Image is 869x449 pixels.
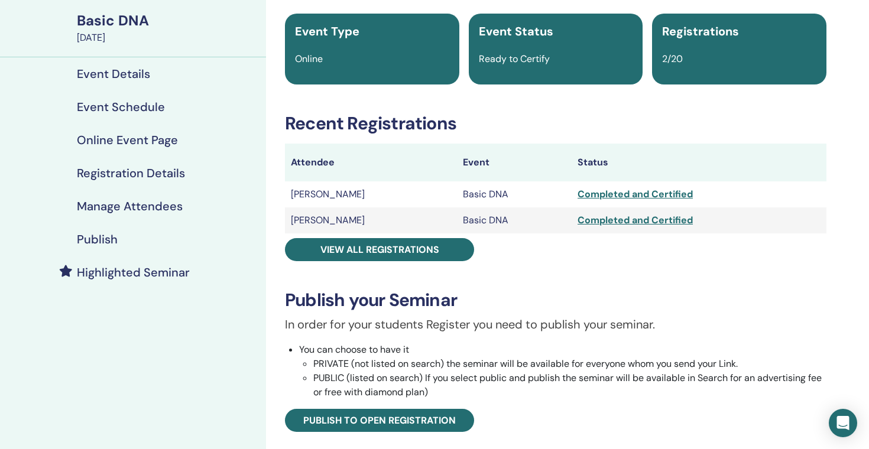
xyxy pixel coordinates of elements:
td: Basic DNA [457,207,572,233]
h3: Publish your Seminar [285,289,826,311]
li: PUBLIC (listed on search) If you select public and publish the seminar will be available in Searc... [313,371,826,399]
th: Event [457,144,572,181]
td: [PERSON_NAME] [285,181,457,207]
a: View all registrations [285,238,474,261]
li: PRIVATE (not listed on search) the seminar will be available for everyone whom you send your Link. [313,357,826,371]
div: Completed and Certified [578,213,821,227]
h4: Publish [77,232,118,246]
h4: Manage Attendees [77,199,183,213]
p: In order for your students Register you need to publish your seminar. [285,315,826,333]
h4: Event Schedule [77,100,165,114]
span: Online [295,53,323,65]
div: Basic DNA [77,11,259,31]
span: Registrations [662,24,739,39]
h3: Recent Registrations [285,113,826,134]
h4: Online Event Page [77,133,178,147]
span: Event Type [295,24,359,39]
div: Completed and Certified [578,187,821,201]
span: Publish to open registration [303,414,456,427]
td: Basic DNA [457,181,572,207]
li: You can choose to have it [299,343,826,399]
span: View all registrations [320,243,439,256]
td: [PERSON_NAME] [285,207,457,233]
h4: Highlighted Seminar [77,265,190,279]
th: Attendee [285,144,457,181]
h4: Registration Details [77,166,185,180]
div: Open Intercom Messenger [829,409,857,437]
span: Event Status [479,24,553,39]
th: Status [572,144,826,181]
div: [DATE] [77,31,259,45]
span: 2/20 [662,53,683,65]
a: Basic DNA[DATE] [70,11,266,45]
a: Publish to open registration [285,409,474,432]
span: Ready to Certify [479,53,550,65]
h4: Event Details [77,67,150,81]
